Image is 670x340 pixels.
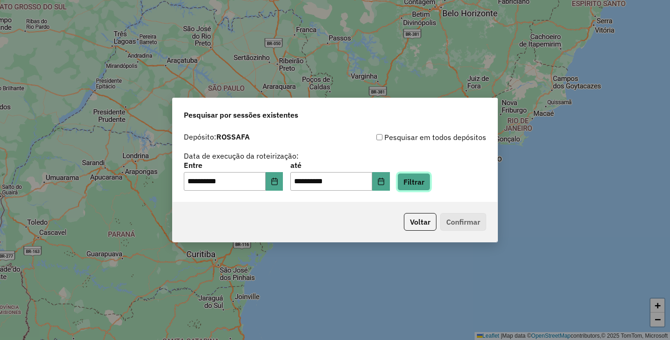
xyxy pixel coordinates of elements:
button: Filtrar [397,173,430,191]
button: Voltar [404,213,436,231]
label: Entre [184,160,283,171]
div: Pesquisar em todos depósitos [335,132,486,143]
label: até [290,160,389,171]
label: Data de execução da roteirização: [184,150,299,161]
button: Choose Date [266,172,283,191]
label: Depósito: [184,131,250,142]
button: Choose Date [372,172,390,191]
span: Pesquisar por sessões existentes [184,109,298,120]
strong: ROSSAFA [216,132,250,141]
